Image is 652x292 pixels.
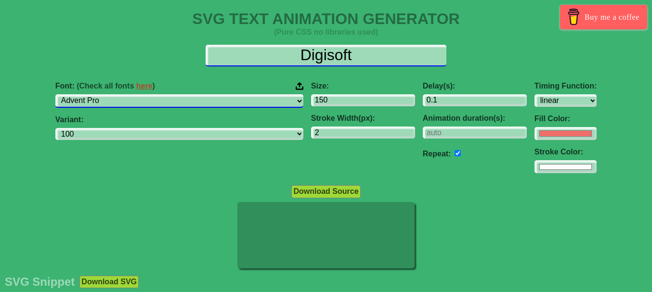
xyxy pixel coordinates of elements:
[55,115,303,124] label: Variant:
[535,148,597,156] label: Stroke Color:
[535,114,597,123] label: Fill Color:
[565,9,582,25] img: Buy me a coffee
[5,275,75,289] h2: SVG Snippet
[423,114,527,123] label: Animation duration(s):
[136,82,153,90] a: here
[296,82,303,90] img: Upload your font
[79,276,139,288] button: Download SVG
[560,5,647,29] a: Buy me a coffee
[311,94,415,106] input: 100
[535,82,597,90] label: Timing Function:
[55,82,155,90] span: Font:
[77,82,155,90] span: (Check all fonts )
[291,185,360,198] button: Download Source
[585,9,639,25] span: Buy me a coffee
[206,45,446,66] input: Input Text Here
[423,127,527,139] input: auto
[311,82,415,90] label: Size:
[311,114,415,123] label: Stroke Width(px):
[455,150,461,156] input: auto
[311,127,415,139] input: 2px
[423,82,527,90] label: Delay(s):
[423,94,527,106] input: 0.1s
[423,150,451,158] label: Repeat:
